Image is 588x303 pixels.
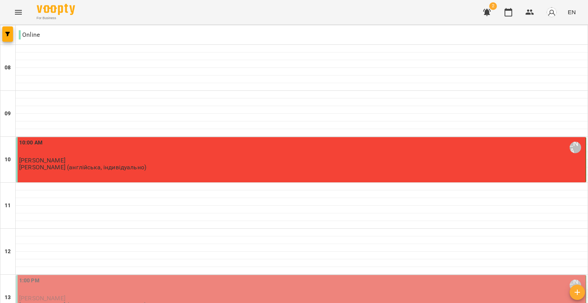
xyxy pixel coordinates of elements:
h6: 10 [5,156,11,164]
button: EN [565,5,579,19]
div: Гирич Кароліна (а) [570,142,581,153]
button: Menu [9,3,28,21]
h6: 13 [5,293,11,302]
p: [PERSON_NAME] (англійська, індивідуально) [19,164,146,170]
span: For Business [37,16,75,21]
label: 1:00 PM [19,277,39,285]
button: Add lesson [570,285,585,300]
span: EN [568,8,576,16]
h6: 09 [5,110,11,118]
h6: 11 [5,201,11,210]
p: Online [19,30,40,39]
div: Гирич Кароліна (а) [570,280,581,291]
label: 10:00 AM [19,139,42,147]
h6: 08 [5,64,11,72]
img: avatar_s.png [546,7,557,18]
h6: 12 [5,247,11,256]
span: [PERSON_NAME] [19,295,65,302]
span: [PERSON_NAME] [19,157,65,164]
span: 2 [489,2,497,10]
img: Voopty Logo [37,4,75,15]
